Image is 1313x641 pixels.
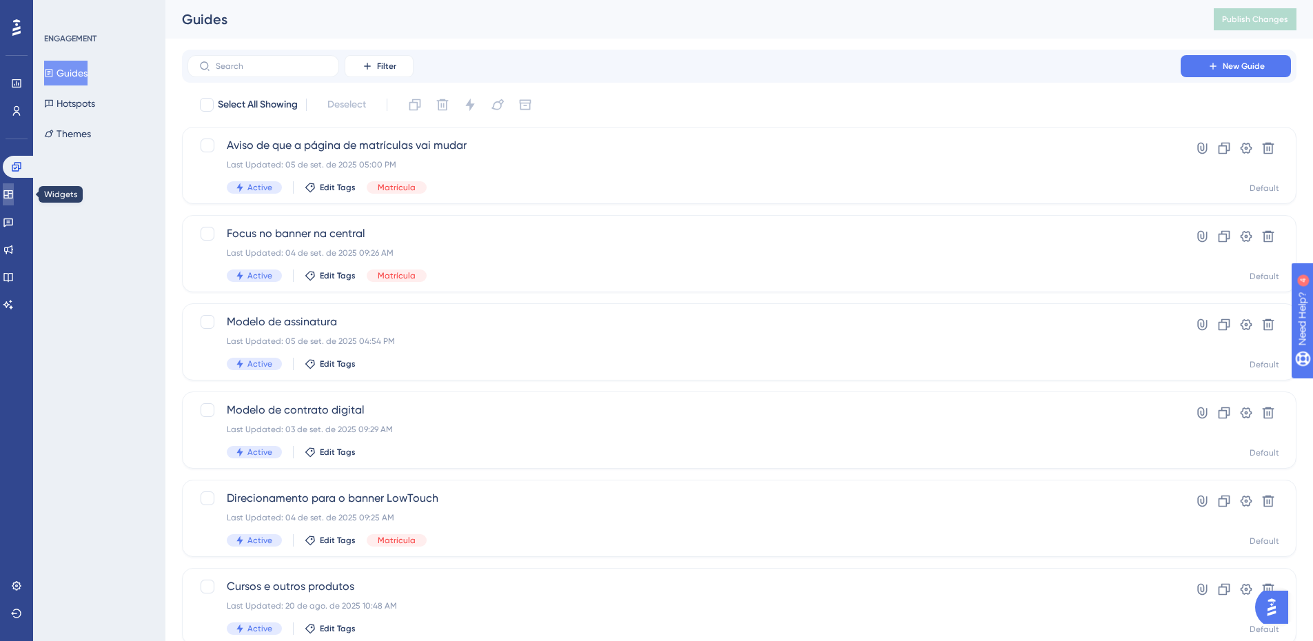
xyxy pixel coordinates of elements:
[305,447,356,458] button: Edit Tags
[1222,14,1288,25] span: Publish Changes
[320,182,356,193] span: Edit Tags
[315,92,378,117] button: Deselect
[378,270,416,281] span: Matrícula
[227,578,1141,595] span: Cursos e outros produtos
[320,535,356,546] span: Edit Tags
[1214,8,1296,30] button: Publish Changes
[305,535,356,546] button: Edit Tags
[327,96,366,113] span: Deselect
[320,270,356,281] span: Edit Tags
[247,447,272,458] span: Active
[227,490,1141,507] span: Direcionamento para o banner LowTouch
[1181,55,1291,77] button: New Guide
[227,600,1141,611] div: Last Updated: 20 de ago. de 2025 10:48 AM
[1223,61,1265,72] span: New Guide
[247,270,272,281] span: Active
[96,7,100,18] div: 4
[377,61,396,72] span: Filter
[218,96,298,113] span: Select All Showing
[378,182,416,193] span: Matrícula
[227,314,1141,330] span: Modelo de assinatura
[378,535,416,546] span: Matrícula
[305,358,356,369] button: Edit Tags
[227,159,1141,170] div: Last Updated: 05 de set. de 2025 05:00 PM
[227,336,1141,347] div: Last Updated: 05 de set. de 2025 04:54 PM
[247,623,272,634] span: Active
[227,225,1141,242] span: Focus no banner na central
[320,358,356,369] span: Edit Tags
[44,91,95,116] button: Hotspots
[32,3,86,20] span: Need Help?
[1255,587,1296,628] iframe: UserGuiding AI Assistant Launcher
[227,137,1141,154] span: Aviso de que a página de matrículas vai mudar
[1250,536,1279,547] div: Default
[247,535,272,546] span: Active
[44,121,91,146] button: Themes
[44,33,96,44] div: ENGAGEMENT
[1250,271,1279,282] div: Default
[216,61,327,71] input: Search
[227,424,1141,435] div: Last Updated: 03 de set. de 2025 09:29 AM
[305,182,356,193] button: Edit Tags
[1250,183,1279,194] div: Default
[227,402,1141,418] span: Modelo de contrato digital
[247,358,272,369] span: Active
[227,512,1141,523] div: Last Updated: 04 de set. de 2025 09:25 AM
[1250,624,1279,635] div: Default
[320,447,356,458] span: Edit Tags
[1250,447,1279,458] div: Default
[305,623,356,634] button: Edit Tags
[247,182,272,193] span: Active
[345,55,414,77] button: Filter
[182,10,1179,29] div: Guides
[1250,359,1279,370] div: Default
[227,247,1141,258] div: Last Updated: 04 de set. de 2025 09:26 AM
[305,270,356,281] button: Edit Tags
[320,623,356,634] span: Edit Tags
[44,61,88,85] button: Guides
